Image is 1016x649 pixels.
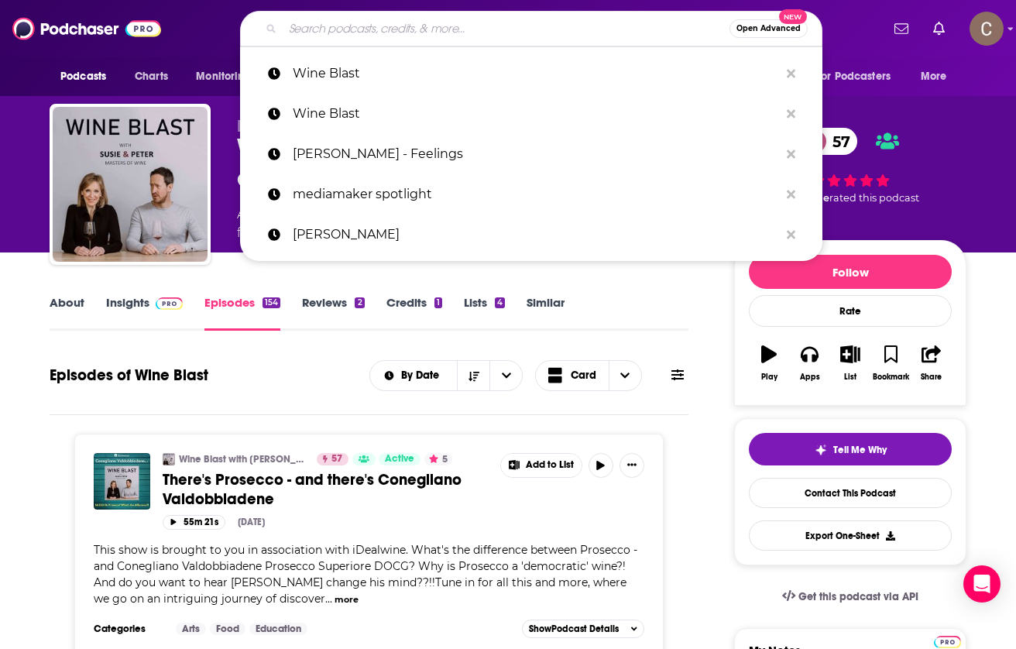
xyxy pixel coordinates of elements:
span: 57 [331,452,342,467]
a: Similar [527,295,565,331]
button: open menu [370,370,458,381]
img: tell me why sparkle [815,444,827,456]
span: rated this podcast [829,192,919,204]
span: New [779,9,807,24]
span: ... [325,592,332,606]
span: More [921,66,947,88]
p: mediamaker spotlight [293,174,779,215]
button: open menu [185,62,271,91]
button: Show profile menu [970,12,1004,46]
button: Apps [789,335,829,391]
div: List [844,373,856,382]
p: Kurt Krömer - Feelings [293,134,779,174]
span: For Podcasters [816,66,891,88]
img: Wine Blast with Susie and Peter [163,453,175,465]
a: Lists4 [464,295,505,331]
button: more [335,593,359,606]
span: This show is brought to you in association with iDealwine. What's the difference between Prosecco... [94,543,637,606]
a: 57 [317,453,348,465]
a: 57 [801,128,858,155]
button: Follow [749,255,952,289]
a: Get this podcast via API [770,578,931,616]
div: 57 4 peoplerated this podcast [734,118,966,215]
button: Show More Button [620,453,644,478]
a: [PERSON_NAME] - Feelings [240,134,822,174]
button: open menu [489,361,522,390]
a: Contact This Podcast [749,478,952,508]
div: An podcast [237,205,493,242]
div: 154 [263,297,280,308]
button: open menu [806,62,913,91]
div: [DATE] [238,517,265,527]
img: There's Prosecco - and there's Conegliano Valdobbiadene [94,453,150,510]
a: Show notifications dropdown [927,15,951,42]
h2: Choose List sort [369,360,523,391]
p: Mark Hayward [293,215,779,255]
button: Choose View [535,360,642,391]
div: Search podcasts, credits, & more... [240,11,822,46]
a: mediamaker spotlight [240,174,822,215]
a: InsightsPodchaser Pro [106,295,183,331]
button: 5 [424,453,452,465]
span: There's Prosecco - and there's Conegliano Valdobbiadene [163,470,462,509]
button: Bookmark [870,335,911,391]
button: Play [749,335,789,391]
div: Apps [800,373,820,382]
span: Add to List [526,459,574,471]
span: Active [385,452,414,467]
span: Get this podcast via API [798,590,918,603]
button: 55m 21s [163,515,225,530]
div: Bookmark [873,373,909,382]
span: [PERSON_NAME] and [PERSON_NAME], Masters of Wine [237,118,605,132]
img: User Profile [970,12,1004,46]
a: Podchaser - Follow, Share and Rate Podcasts [12,14,161,43]
a: [PERSON_NAME] [240,215,822,255]
a: About [50,295,84,331]
a: There's Prosecco - and there's Conegliano Valdobbiadene [163,470,489,509]
span: Show Podcast Details [529,623,619,634]
p: Wine Blast [293,53,779,94]
span: Card [571,370,596,381]
button: Share [911,335,952,391]
button: Open AdvancedNew [729,19,808,38]
div: 1 [434,297,442,308]
div: Play [761,373,777,382]
a: Episodes154 [204,295,280,331]
button: tell me why sparkleTell Me Why [749,433,952,465]
button: List [830,335,870,391]
span: Podcasts [60,66,106,88]
div: Rate [749,295,952,327]
a: Credits1 [386,295,442,331]
span: featuring [237,224,493,242]
a: Charts [125,62,177,91]
h1: Episodes of Wine Blast [50,366,208,385]
p: Wine Blast [293,94,779,134]
div: 4 [495,297,505,308]
span: 57 [817,128,858,155]
img: Podchaser Pro [934,636,961,648]
span: Monitoring [196,66,251,88]
span: By Date [401,370,444,381]
button: open menu [50,62,126,91]
a: Wine Blast [240,94,822,134]
div: Share [921,373,942,382]
h3: Categories [94,623,163,635]
a: Pro website [934,634,961,648]
a: Active [379,453,420,465]
button: Sort Direction [457,361,489,390]
span: Charts [135,66,168,88]
div: 2 [355,297,364,308]
span: Tell Me Why [833,444,887,456]
a: Show notifications dropdown [888,15,915,42]
img: Wine Blast with Susie and Peter [53,107,208,262]
a: Arts [176,623,206,635]
a: Wine Blast [240,53,822,94]
a: Reviews2 [302,295,364,331]
a: Wine Blast with [PERSON_NAME] and [PERSON_NAME] [179,453,307,465]
a: Education [249,623,307,635]
button: Export One-Sheet [749,520,952,551]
